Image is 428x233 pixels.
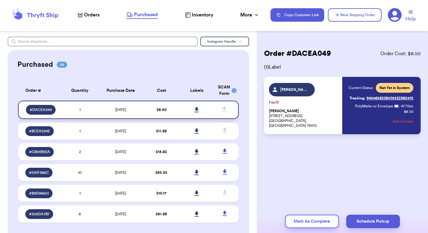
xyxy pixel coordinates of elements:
[346,215,400,228] button: Schedule Pickup
[380,50,421,57] span: Order Cost: $ 8.50
[97,81,144,101] th: Purchase Date
[355,104,399,108] span: PolyMailer or Envelope ✉️
[285,215,339,228] button: Mark As Complete
[240,11,259,19] div: More
[399,104,400,109] span: :
[379,85,410,90] span: Not Yet in System
[393,115,413,128] button: Refund label
[18,81,62,101] th: Order #
[405,15,416,23] span: Help
[155,171,167,174] span: $ 53.53
[349,85,373,90] span: Current Status:
[156,192,166,195] span: $ 10.17
[115,108,126,112] span: [DATE]
[17,60,53,70] h2: Purchased
[134,11,158,18] span: Purchased
[84,11,100,19] span: Orders
[185,11,213,19] a: Inventory
[269,100,339,105] p: Fits🩷
[405,10,416,23] a: Help
[192,11,213,19] span: Inventory
[29,129,50,134] span: # BCEA594E
[179,81,215,101] th: Labels
[144,81,179,101] th: Cost
[156,129,167,133] span: $ 11.68
[115,129,126,133] span: [DATE]
[328,8,382,22] button: New Shipping Order
[79,212,81,216] span: 8
[30,107,52,112] span: # DACEA049
[218,84,231,97] div: SCAN Form
[29,191,49,196] span: # B9D98651
[200,37,249,46] button: Instagram Handle
[269,109,339,128] p: [STREET_ADDRESS] [GEOGRAPHIC_DATA], [GEOGRAPHIC_DATA] 79072
[115,212,126,216] span: [DATE]
[350,93,413,103] a: Tracking:9434636208303322982472
[126,11,158,19] a: Purchased
[78,171,82,174] span: 10
[269,109,299,113] span: [PERSON_NAME]
[29,212,49,217] span: # 359DA7B7
[79,192,81,195] span: 1
[79,108,81,112] span: 1
[115,171,126,174] span: [DATE]
[401,104,413,109] span: 47.70 oz
[62,81,98,101] th: Quantity
[8,37,198,46] input: Search shipments...
[115,192,126,195] span: [DATE]
[29,170,49,175] span: # 591F486C
[280,87,309,92] span: [PERSON_NAME]
[29,149,50,154] span: # CB41B9DA
[270,8,324,22] button: Copy Customer Link
[57,62,67,68] span: 06
[156,150,167,154] span: $ 15.82
[156,212,167,216] span: $ 51.68
[157,108,166,112] span: $ 8.50
[350,96,365,101] span: Tracking:
[264,63,421,71] span: ( 1 ) Label
[404,109,413,114] p: $ 8.50
[78,11,100,19] a: Orders
[115,150,126,154] span: [DATE]
[79,129,81,133] span: 1
[264,49,331,59] h2: Order # DACEA049
[207,40,236,43] span: Instagram Handle
[79,150,81,154] span: 2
